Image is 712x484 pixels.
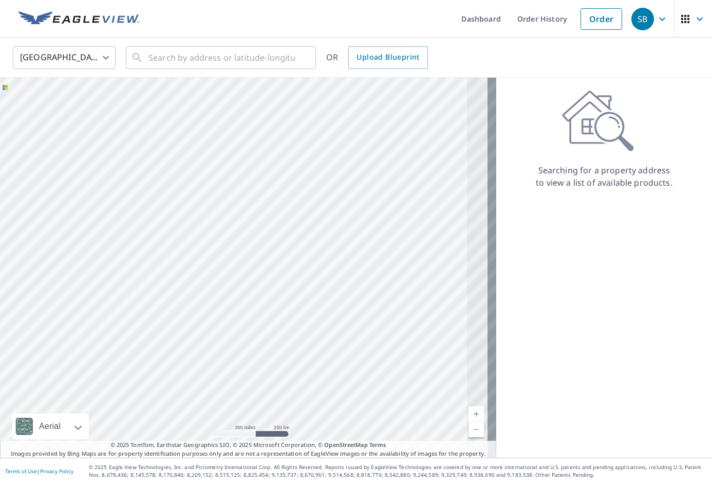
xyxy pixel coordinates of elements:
[36,414,64,439] div: Aerial
[148,43,295,72] input: Search by address or latitude-longitude
[631,8,654,30] div: SB
[324,441,367,449] a: OpenStreetMap
[18,11,140,27] img: EV Logo
[326,46,428,69] div: OR
[5,468,37,475] a: Terms of Use
[40,468,73,475] a: Privacy Policy
[357,51,419,64] span: Upload Blueprint
[110,441,386,450] span: © 2025 TomTom, Earthstar Geographics SIO, © 2025 Microsoft Corporation, ©
[89,463,707,479] p: © 2025 Eagle View Technologies, Inc. and Pictometry International Corp. All Rights Reserved. Repo...
[348,46,427,69] a: Upload Blueprint
[369,441,386,449] a: Terms
[580,8,622,30] a: Order
[469,406,484,422] a: Current Level 5, Zoom In
[469,422,484,437] a: Current Level 5, Zoom Out
[13,43,116,72] div: [GEOGRAPHIC_DATA]
[5,468,73,474] p: |
[535,164,673,189] p: Searching for a property address to view a list of available products.
[12,414,89,439] div: Aerial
